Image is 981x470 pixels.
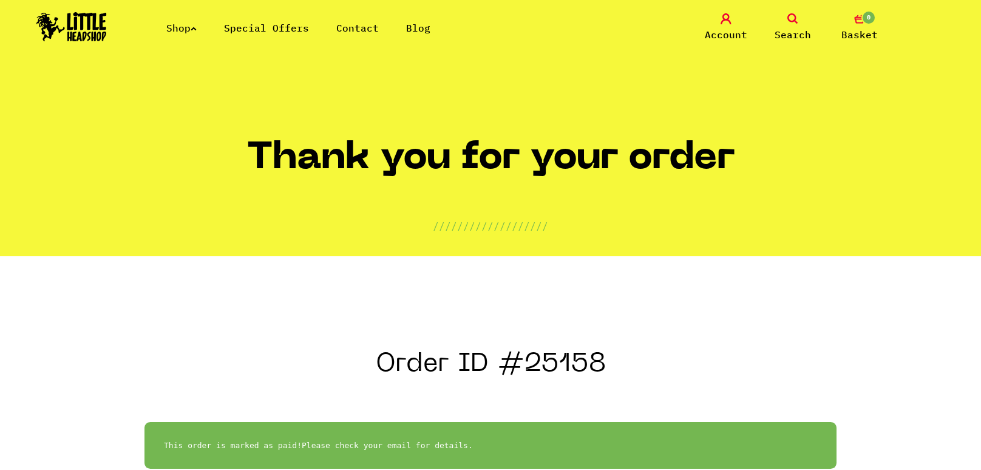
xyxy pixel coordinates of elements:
span: Basket [841,27,878,42]
a: Search [762,13,823,42]
a: Contact [336,22,379,34]
span: 0 [861,10,876,25]
h2: Order ID #25158 [144,353,837,392]
span: Account [705,27,747,42]
p: Please check your email for details. [164,441,473,449]
h1: Thank you for your order [247,138,735,188]
strong: This order is marked as paid! [164,441,302,450]
a: 0 Basket [829,13,890,42]
a: Blog [406,22,430,34]
a: Shop [166,22,197,34]
span: Search [775,27,811,42]
p: /////////////////// [433,219,548,233]
a: Special Offers [224,22,309,34]
img: Little Head Shop Logo [36,12,107,41]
